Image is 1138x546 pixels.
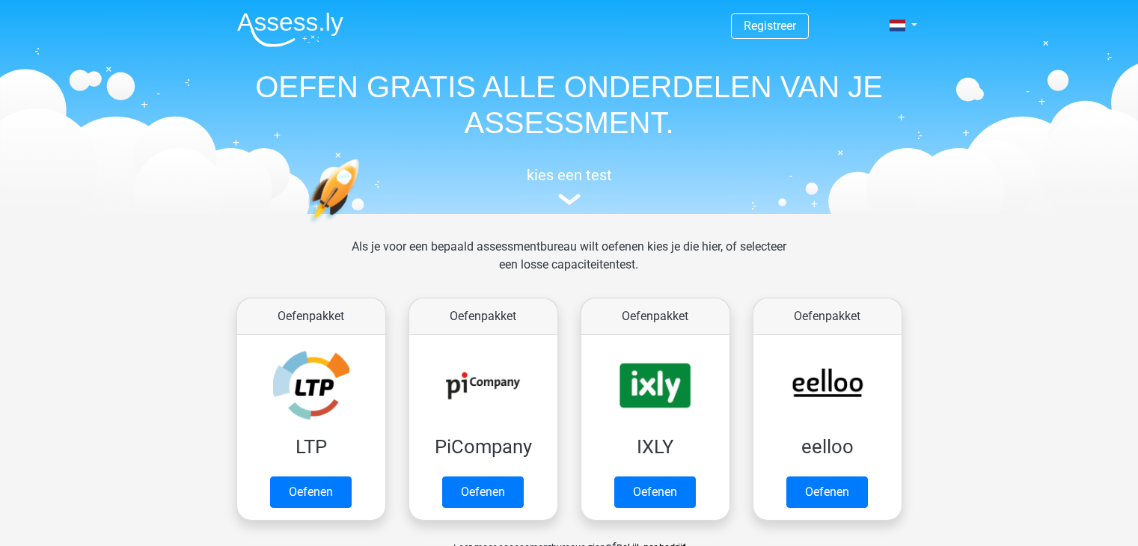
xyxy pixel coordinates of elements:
a: Oefenen [614,476,696,508]
a: Oefenen [270,476,352,508]
div: Als je voor een bepaald assessmentbureau wilt oefenen kies je die hier, of selecteer een losse ca... [340,238,798,292]
a: Oefenen [786,476,868,508]
a: kies een test [225,166,914,206]
a: Registreer [744,19,796,33]
img: assessment [558,194,581,205]
a: Oefenen [442,476,524,508]
h5: kies een test [225,166,914,184]
img: oefenen [308,159,417,294]
img: Assessly [237,12,343,47]
h1: OEFEN GRATIS ALLE ONDERDELEN VAN JE ASSESSMENT. [225,69,914,141]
